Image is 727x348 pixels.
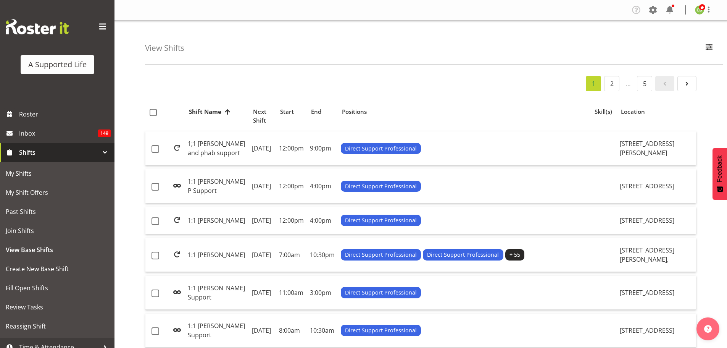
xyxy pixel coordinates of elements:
[185,207,249,234] td: 1:1 [PERSON_NAME]
[620,246,674,264] span: [STREET_ADDRESS][PERSON_NAME],
[6,225,109,236] span: Join Shifts
[704,325,712,333] img: help-xxl-2.png
[2,259,113,278] a: Create New Base Shift
[427,251,499,259] span: Direct Support Professional
[249,169,276,203] td: [DATE]
[307,207,338,234] td: 4:00pm
[2,298,113,317] a: Review Tasks
[620,216,674,225] span: [STREET_ADDRESS]
[185,169,249,203] td: 1:1 [PERSON_NAME] P Support
[307,238,338,272] td: 10:30pm
[345,216,417,225] span: Direct Support Professional
[2,317,113,336] a: Reassign Shift
[6,263,109,275] span: Create New Base Shift
[6,206,109,217] span: Past Shifts
[342,107,367,116] span: Positions
[6,244,109,256] span: View Base Shifts
[345,288,417,297] span: Direct Support Professional
[19,108,111,120] span: Roster
[695,5,704,15] img: cathriona-byrne9810.jpg
[28,59,87,70] div: A Supported Life
[620,288,674,297] span: [STREET_ADDRESS]
[509,251,520,259] span: + 55
[307,131,338,165] td: 9:00pm
[276,276,307,310] td: 11:00am
[249,207,276,234] td: [DATE]
[189,107,221,116] span: Shift Name
[716,155,723,182] span: Feedback
[6,187,109,198] span: My Shift Offers
[276,314,307,348] td: 8:00am
[19,147,99,158] span: Shifts
[280,107,294,116] span: Start
[2,202,113,221] a: Past Shifts
[712,148,727,200] button: Feedback - Show survey
[595,107,612,116] span: Skill(s)
[249,276,276,310] td: [DATE]
[145,44,184,52] h4: View Shifts
[345,326,417,335] span: Direct Support Professional
[6,168,109,179] span: My Shifts
[185,238,249,272] td: 1:1 [PERSON_NAME]
[253,107,271,125] span: Next Shift
[604,76,619,91] a: 2
[19,128,98,139] span: Inbox
[2,164,113,183] a: My Shifts
[701,40,717,57] button: Filter Employees
[276,238,307,272] td: 7:00am
[620,139,674,157] span: [STREET_ADDRESS][PERSON_NAME]
[2,221,113,240] a: Join Shifts
[249,131,276,165] td: [DATE]
[185,276,249,310] td: 1:1 [PERSON_NAME] Support
[307,276,338,310] td: 3:00pm
[2,183,113,202] a: My Shift Offers
[249,314,276,348] td: [DATE]
[185,131,249,165] td: 1;1 [PERSON_NAME] and phab support
[620,326,674,335] span: [STREET_ADDRESS]
[6,320,109,332] span: Reassign Shift
[637,76,652,91] a: 5
[276,131,307,165] td: 12:00pm
[6,19,69,34] img: Rosterit website logo
[6,301,109,313] span: Review Tasks
[276,207,307,234] td: 12:00pm
[620,182,674,190] span: [STREET_ADDRESS]
[311,107,321,116] span: End
[6,282,109,294] span: Fill Open Shifts
[307,169,338,203] td: 4:00pm
[307,314,338,348] td: 10:30am
[2,278,113,298] a: Fill Open Shifts
[345,144,417,153] span: Direct Support Professional
[621,107,645,116] span: Location
[345,182,417,191] span: Direct Support Professional
[345,251,417,259] span: Direct Support Professional
[2,240,113,259] a: View Base Shifts
[249,238,276,272] td: [DATE]
[276,169,307,203] td: 12:00pm
[185,314,249,348] td: 1:1 [PERSON_NAME] Support
[98,129,111,137] span: 149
